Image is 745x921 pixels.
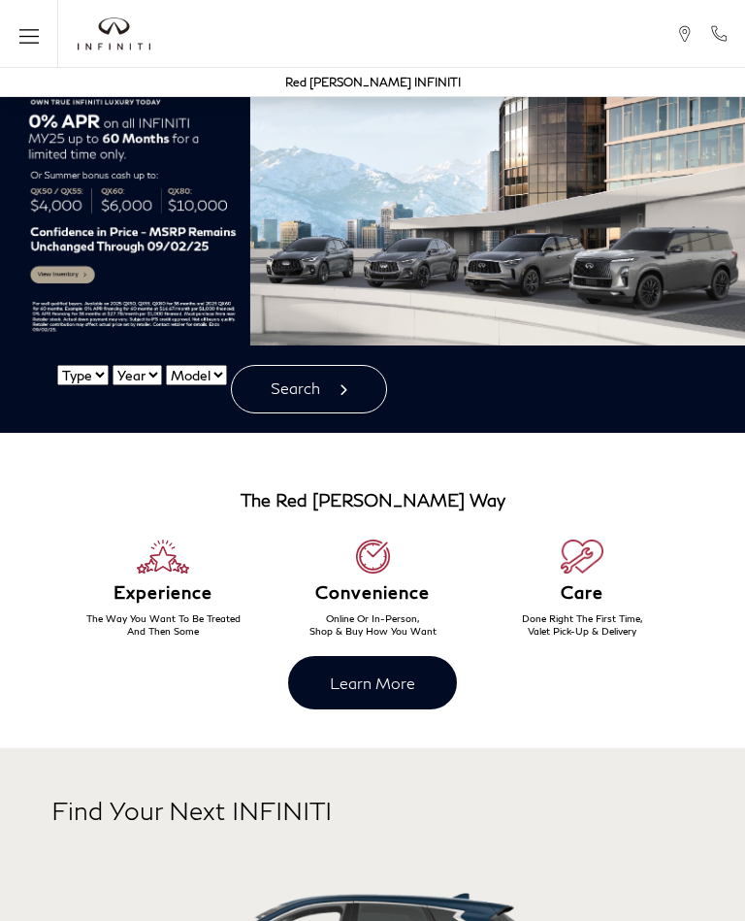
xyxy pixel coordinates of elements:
[477,583,687,603] h6: Care
[231,365,387,413] button: Search
[166,365,227,385] select: Vehicle Model
[522,612,643,637] span: Done Right The First Time, Valet Pick-Up & Delivery
[268,583,477,603] h6: Convenience
[113,365,162,385] select: Vehicle Year
[57,365,109,385] select: Vehicle Type
[241,491,505,510] h3: The Red [PERSON_NAME] Way
[86,612,241,637] span: The Way You Want To Be Treated And Then Some
[78,17,150,50] a: infiniti
[51,797,693,873] h2: Find Your Next INFINITI
[288,656,457,709] a: Learn More
[58,583,268,603] h6: Experience
[309,612,437,637] span: Online Or In-Person, Shop & Buy How You Want
[78,17,150,50] img: INFINITI
[285,75,461,89] a: Red [PERSON_NAME] INFINITI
